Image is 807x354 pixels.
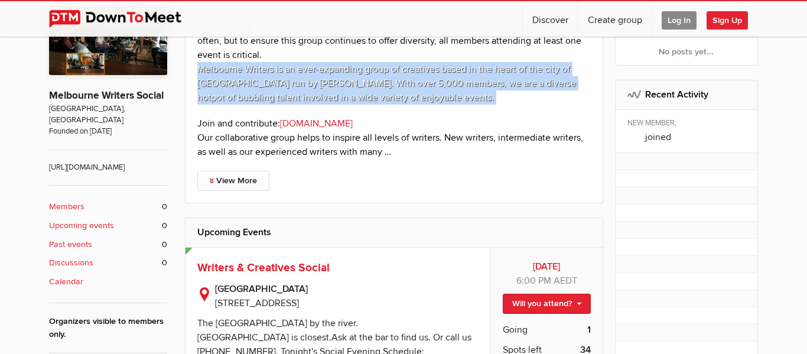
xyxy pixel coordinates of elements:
b: [DATE] [503,259,591,274]
a: Writers & Creatives Social [197,261,330,275]
span: [STREET_ADDRESS] [215,297,299,309]
span: 0 [162,238,167,251]
span: Going [503,323,528,337]
img: Melbourne Writers Social [49,7,167,75]
p: Join and contribute: Our collaborative group helps to inspire all levels of writers. New writers,... [197,116,591,159]
span: Log In [662,11,697,30]
a: Create group [578,1,652,37]
div: No posts yet... [616,37,758,66]
b: 1 [587,323,591,337]
b: Members [49,200,84,213]
b: [GEOGRAPHIC_DATA] [215,282,479,296]
a: View More [197,171,269,191]
p: joined [645,130,750,144]
span: 0 [162,256,167,269]
a: Discover [523,1,578,37]
span: [GEOGRAPHIC_DATA], [GEOGRAPHIC_DATA] [49,103,167,126]
a: Sign Up [707,1,757,37]
img: DownToMeet [49,10,200,28]
a: Upcoming events 0 [49,219,167,232]
b: Upcoming events [49,219,114,232]
div: NEW MEMBER, [627,118,750,130]
div: Organizers visible to members only. [49,315,167,340]
span: Sign Up [707,11,748,30]
a: Discussions 0 [49,256,167,269]
a: Members 0 [49,200,167,213]
h2: Recent Activity [627,80,746,109]
b: Discussions [49,256,93,269]
span: 6:00 PM [516,275,551,287]
span: 0 [162,219,167,232]
b: Past events [49,238,92,251]
p: When joining, prepare yourself to attend one event per month. You can of course attend more often... [197,20,591,105]
a: [DOMAIN_NAME] [280,118,353,129]
h2: Upcoming Events [197,218,591,246]
a: Log In [652,1,706,37]
span: Founded on [DATE] [49,126,167,137]
span: [URL][DOMAIN_NAME] [49,150,167,173]
a: Will you attend? [503,294,591,314]
span: Australia/Sydney [554,275,577,287]
a: Calendar [49,275,167,288]
b: Calendar [49,275,83,288]
a: Past events 0 [49,238,167,251]
span: 0 [162,200,167,213]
